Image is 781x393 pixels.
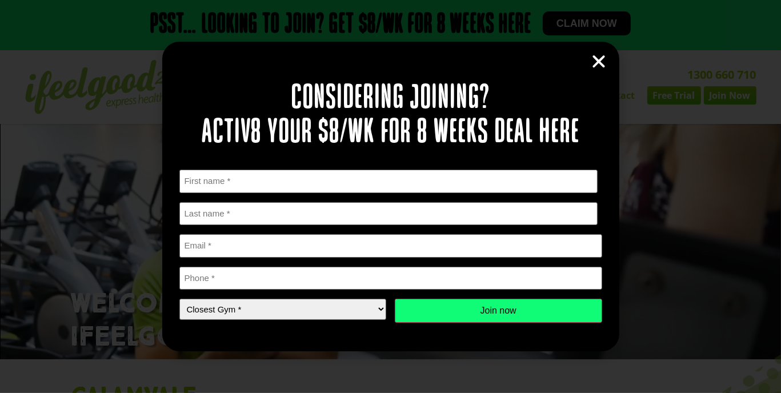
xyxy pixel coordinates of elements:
[591,53,608,70] a: Close
[179,267,602,290] input: Phone *
[179,170,598,193] input: First name *
[179,202,598,226] input: Last name *
[179,82,602,150] h2: Considering joining? Activ8 your $8/wk for 8 weeks deal here
[179,234,602,258] input: Email *
[395,299,602,323] input: Join now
